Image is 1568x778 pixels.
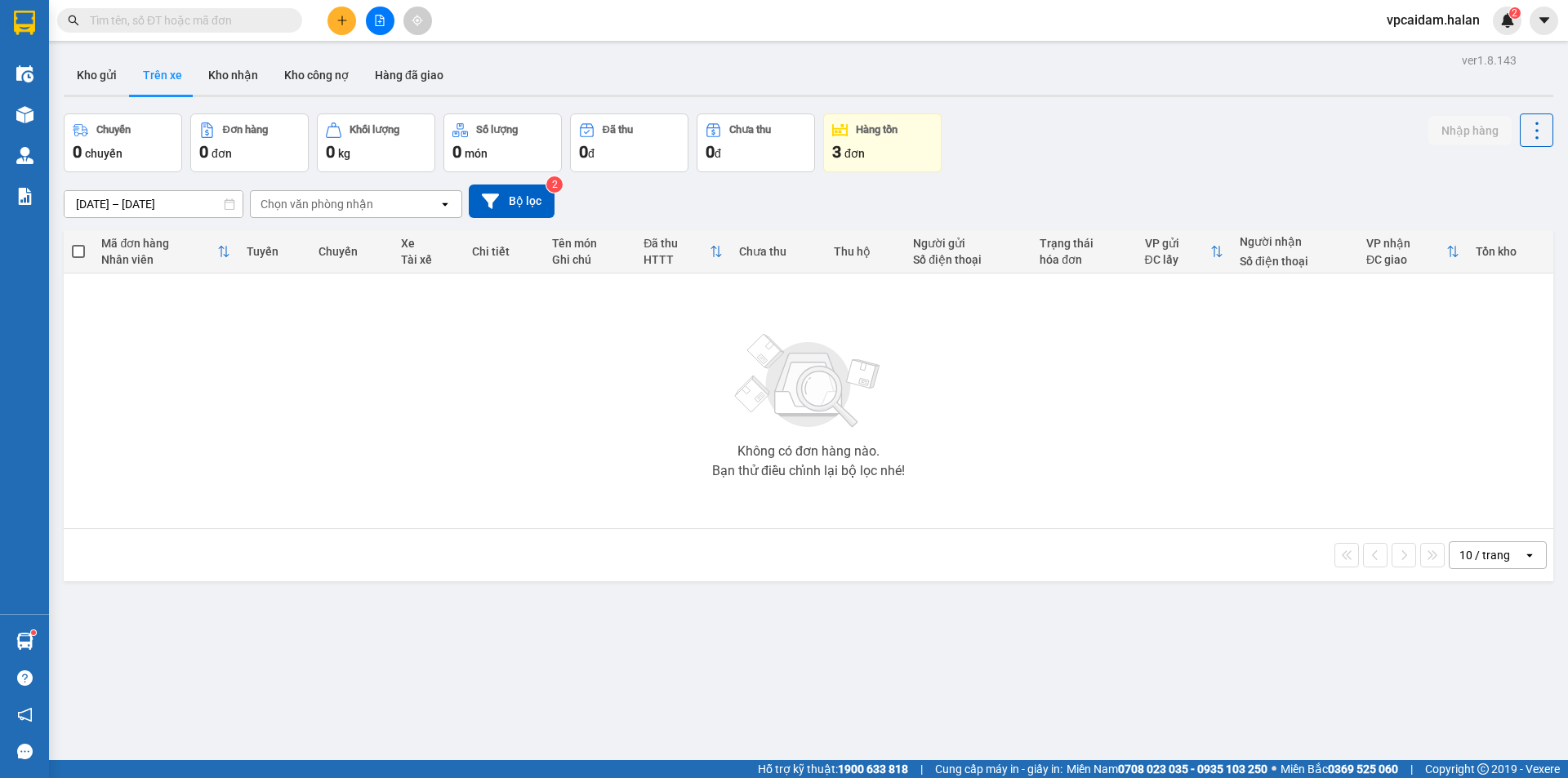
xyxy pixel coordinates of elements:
[16,147,33,164] img: warehouse-icon
[476,124,518,136] div: Số lượng
[271,56,362,95] button: Kho công nợ
[729,124,771,136] div: Chưa thu
[439,198,452,211] svg: open
[1537,13,1552,28] span: caret-down
[317,113,435,172] button: Khối lượng0kg
[1328,762,1398,776] strong: 0369 525 060
[644,253,710,266] div: HTTT
[1281,760,1398,778] span: Miền Bắc
[546,176,563,193] sup: 2
[823,113,942,172] button: Hàng tồn3đơn
[1145,253,1210,266] div: ĐC lấy
[1137,230,1232,273] th: Toggle SortBy
[644,237,710,250] div: Đã thu
[712,465,905,478] div: Bạn thử điều chỉnh lại bộ lọc nhé!
[403,7,432,35] button: aim
[913,253,1023,266] div: Số điện thoại
[318,245,385,258] div: Chuyến
[1272,766,1276,772] span: ⚪️
[465,147,488,160] span: món
[1366,237,1446,250] div: VP nhận
[1040,253,1128,266] div: hóa đơn
[1366,253,1446,266] div: ĐC giao
[31,630,36,635] sup: 1
[247,245,302,258] div: Tuyến
[697,113,815,172] button: Chưa thu0đ
[838,762,908,776] strong: 1900 633 818
[727,324,890,438] img: svg+xml;base64,PHN2ZyBjbGFzcz0ibGlzdC1wbHVnX19zdmciIHhtbG5zPSJodHRwOi8vd3d3LnczLm9yZy8yMDAwL3N2Zy...
[73,142,82,162] span: 0
[90,11,283,29] input: Tìm tên, số ĐT hoặc mã đơn
[327,7,356,35] button: plus
[401,253,456,266] div: Tài xế
[190,113,309,172] button: Đơn hàng0đơn
[1462,51,1517,69] div: ver 1.8.143
[130,56,195,95] button: Trên xe
[261,196,373,212] div: Chọn văn phòng nhận
[913,237,1023,250] div: Người gửi
[706,142,715,162] span: 0
[85,147,122,160] span: chuyến
[1240,235,1350,248] div: Người nhận
[17,707,33,722] span: notification
[93,230,238,273] th: Toggle SortBy
[68,15,79,26] span: search
[16,188,33,205] img: solution-icon
[552,253,627,266] div: Ghi chú
[443,113,562,172] button: Số lượng0món
[1358,230,1468,273] th: Toggle SortBy
[17,670,33,686] span: question-circle
[1374,10,1493,30] span: vpcaidam.halan
[758,760,908,778] span: Hỗ trợ kỹ thuật:
[223,124,268,136] div: Đơn hàng
[1240,255,1350,268] div: Số điện thoại
[1512,7,1517,19] span: 2
[920,760,923,778] span: |
[326,142,335,162] span: 0
[472,245,537,258] div: Chi tiết
[350,124,399,136] div: Khối lượng
[469,184,555,218] button: Bộ lọc
[1530,7,1558,35] button: caret-down
[1459,547,1510,563] div: 10 / trang
[552,237,627,250] div: Tên món
[715,147,721,160] span: đ
[101,237,216,250] div: Mã đơn hàng
[16,106,33,123] img: warehouse-icon
[336,15,348,26] span: plus
[1040,237,1128,250] div: Trạng thái
[635,230,731,273] th: Toggle SortBy
[16,633,33,650] img: warehouse-icon
[603,124,633,136] div: Đã thu
[588,147,595,160] span: đ
[64,113,182,172] button: Chuyến0chuyến
[1509,7,1521,19] sup: 2
[14,11,35,35] img: logo-vxr
[452,142,461,162] span: 0
[570,113,688,172] button: Đã thu0đ
[1410,760,1413,778] span: |
[737,445,880,458] div: Không có đơn hàng nào.
[412,15,423,26] span: aim
[856,124,898,136] div: Hàng tồn
[199,142,208,162] span: 0
[212,147,232,160] span: đơn
[579,142,588,162] span: 0
[1477,763,1489,775] span: copyright
[64,56,130,95] button: Kho gửi
[1500,13,1515,28] img: icon-new-feature
[1145,237,1210,250] div: VP gửi
[374,15,385,26] span: file-add
[362,56,457,95] button: Hàng đã giao
[1118,762,1267,776] strong: 0708 023 035 - 0935 103 250
[65,191,243,217] input: Select a date range.
[1476,245,1545,258] div: Tồn kho
[1428,116,1512,145] button: Nhập hàng
[366,7,394,35] button: file-add
[739,245,817,258] div: Chưa thu
[195,56,271,95] button: Kho nhận
[1523,549,1536,562] svg: open
[935,760,1062,778] span: Cung cấp máy in - giấy in:
[844,147,865,160] span: đơn
[834,245,897,258] div: Thu hộ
